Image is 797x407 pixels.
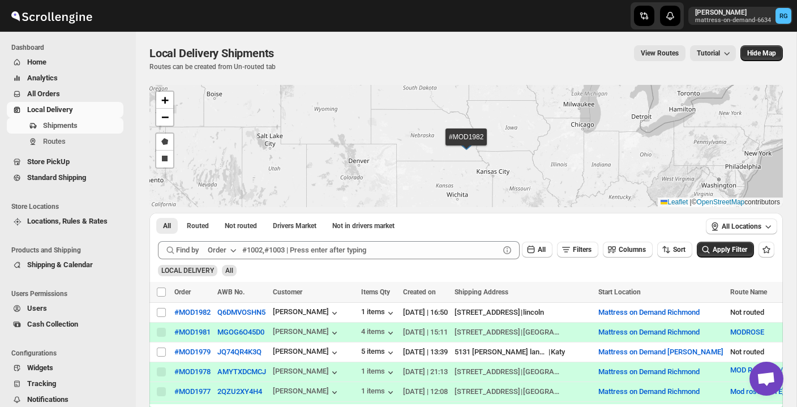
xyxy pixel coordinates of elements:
span: AWB No. [217,288,245,296]
span: Not in drivers market [332,221,395,230]
div: [DATE] | 15:11 [403,327,448,338]
div: [DATE] | 16:50 [403,307,448,318]
button: #MOD1981 [174,328,211,336]
span: Shipments [43,121,78,130]
input: #1002,#1003 | Press enter after typing [242,241,499,259]
span: Shipping Address [455,288,508,296]
div: [DATE] | 13:39 [403,346,448,358]
span: Items Qty [361,288,390,296]
button: #MOD1977 [174,387,211,396]
button: Mattress on Demand Richmond [598,328,700,336]
button: [PERSON_NAME] [273,387,340,398]
button: 1 items [361,387,396,398]
span: Local Delivery [27,105,73,114]
button: Tutorial [690,45,736,61]
span: Start Location [598,288,641,296]
div: #MOD1979 [174,348,211,356]
div: [STREET_ADDRESS] [455,386,520,397]
span: LOCAL DELIVERY [161,267,214,275]
button: Order [201,241,246,259]
button: JQ74QR4K3Q [217,348,262,356]
span: Configurations [11,349,128,358]
button: view route [634,45,685,61]
button: #MOD1978 [174,367,211,376]
span: All [538,246,546,254]
button: [PERSON_NAME] [273,367,340,378]
button: Apply Filter [697,242,754,258]
a: OpenStreetMap [697,198,745,206]
div: Open chat [749,362,783,396]
span: Created on [403,288,436,296]
div: | [455,327,592,338]
a: Draw a polygon [156,134,173,151]
span: Sort [673,246,685,254]
span: Widgets [27,363,53,372]
span: Standard Shipping [27,173,86,182]
button: 4 items [361,327,396,339]
div: [GEOGRAPHIC_DATA] [523,366,564,378]
button: [PERSON_NAME] [273,327,340,339]
button: [PERSON_NAME] [273,307,340,319]
button: All Orders [7,86,123,102]
button: #MOD1982 [174,308,211,316]
p: Routes can be created from Un-routed tab [149,62,278,71]
span: View Routes [641,49,679,58]
div: Katy [551,346,565,358]
button: Shipping & Calendar [7,257,123,273]
span: Route Name [730,288,767,296]
span: Users [27,304,47,312]
div: 5131 [PERSON_NAME] landing [455,346,548,358]
span: Store PickUp [27,157,70,166]
span: Order [174,288,191,296]
button: Locations, Rules & Rates [7,213,123,229]
button: Mattress on Demand Richmond [598,367,700,376]
button: Shipments [7,118,123,134]
div: [GEOGRAPHIC_DATA] [523,386,564,397]
span: | [690,198,692,206]
a: Leaflet [661,198,688,206]
div: [DATE] | 12:08 [403,386,448,397]
button: Cash Collection [7,316,123,332]
button: 1 items [361,367,396,378]
span: All [163,221,171,230]
span: Drivers Market [273,221,316,230]
span: Store Locations [11,202,128,211]
a: Zoom out [156,109,173,126]
img: Marker [458,138,475,150]
button: Routed [180,218,216,234]
span: Ricky Gamino [775,8,791,24]
button: All Locations [706,219,777,234]
text: RG [779,12,788,20]
span: Filters [573,246,592,254]
div: [STREET_ADDRESS] [455,366,520,378]
span: Columns [619,246,646,254]
button: [PERSON_NAME] [273,347,340,358]
span: + [161,93,169,107]
button: Claimable [266,218,323,234]
button: 1 items [361,307,396,319]
div: | [455,307,592,318]
span: Users Permissions [11,289,128,298]
button: 5 items [361,347,396,358]
span: Routed [187,221,209,230]
button: Filters [557,242,598,258]
span: Tutorial [697,49,720,58]
span: Products and Shipping [11,246,128,255]
span: Notifications [27,395,68,404]
button: 2QZU2XY4H4 [217,387,262,396]
p: mattress-on-demand-6634 [695,17,771,24]
div: [DATE] | 21:13 [403,366,448,378]
span: Analytics [27,74,58,82]
button: Users [7,301,123,316]
span: Hide Map [747,49,776,58]
button: MGOG6O45D0 [217,328,264,336]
